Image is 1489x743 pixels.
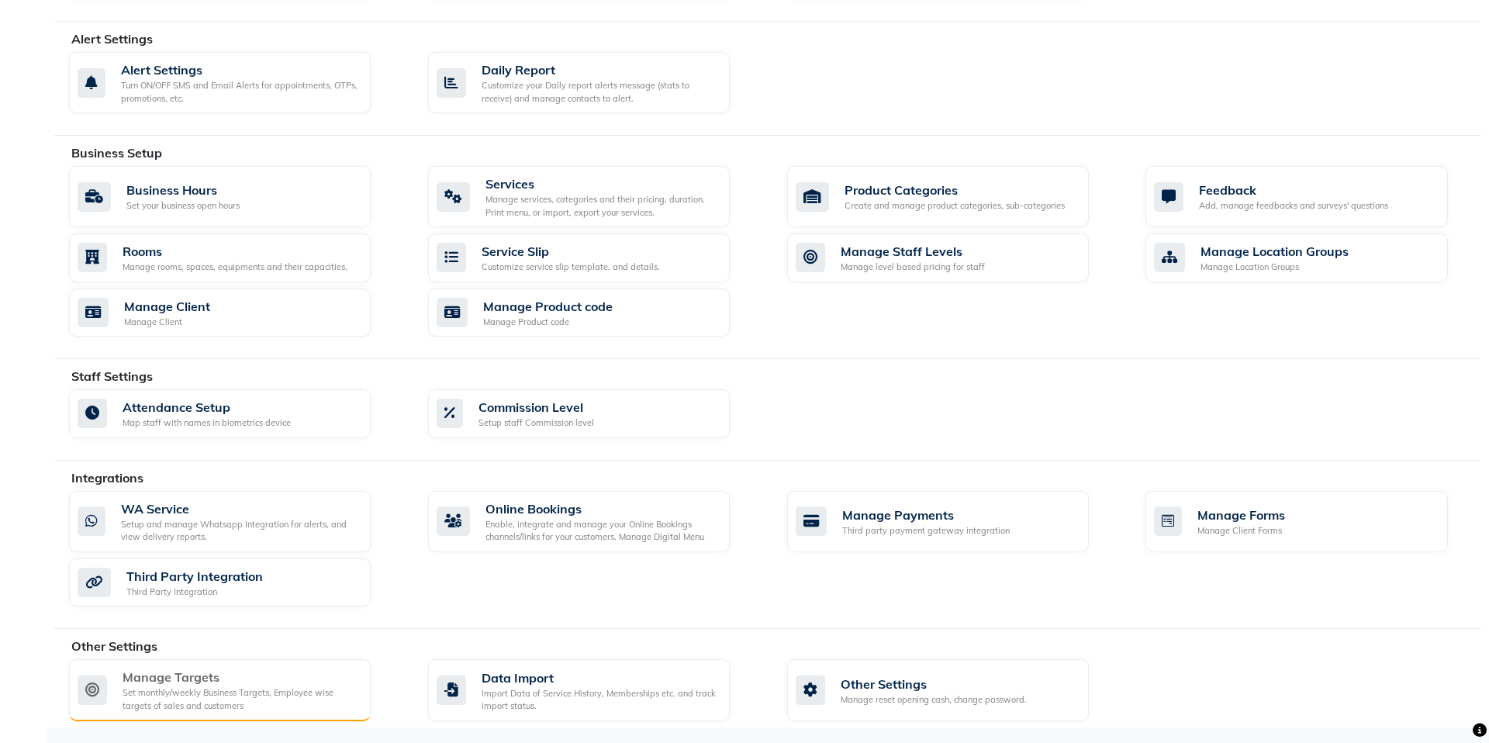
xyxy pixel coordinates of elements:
div: Alert Settings [121,60,358,79]
div: Manage Client [124,297,210,316]
div: Manage Product code [483,297,613,316]
div: Attendance Setup [123,398,291,416]
a: Product CategoriesCreate and manage product categories, sub-categories [787,166,1123,227]
div: Other Settings [841,675,1027,693]
div: Set your business open hours [126,199,240,213]
div: Third party payment gateway integration [842,524,1010,537]
a: Attendance SetupMap staff with names in biometrics device [69,389,405,438]
a: FeedbackAdd, manage feedbacks and surveys' questions [1145,166,1481,227]
div: Manage services, categories and their pricing, duration. Print menu, or import, export your servi... [485,193,717,219]
div: Manage Product code [483,316,613,329]
div: Manage Location Groups [1201,242,1349,261]
div: Map staff with names in biometrics device [123,416,291,430]
a: Data ImportImport Data of Service History, Memberships etc. and track import status. [428,659,764,721]
div: Third Party Integration [126,586,263,599]
div: Manage Forms [1197,506,1285,524]
a: Service SlipCustomize service slip template, and details. [428,233,764,282]
div: Business Hours [126,181,240,199]
a: Business HoursSet your business open hours [69,166,405,227]
a: ServicesManage services, categories and their pricing, duration. Print menu, or import, export yo... [428,166,764,227]
div: Rooms [123,242,347,261]
div: Create and manage product categories, sub-categories [845,199,1065,213]
div: Setup and manage Whatsapp Integration for alerts, and view delivery reports. [121,518,358,544]
div: Turn ON/OFF SMS and Email Alerts for appointments, OTPs, promotions, etc. [121,79,358,105]
a: Manage PaymentsThird party payment gateway integration [787,491,1123,552]
div: Third Party Integration [126,567,263,586]
div: Manage level based pricing for staff [841,261,985,274]
div: Service Slip [482,242,660,261]
div: WA Service [121,499,358,518]
a: Alert SettingsTurn ON/OFF SMS and Email Alerts for appointments, OTPs, promotions, etc. [69,52,405,113]
a: Commission LevelSetup staff Commission level [428,389,764,438]
div: Services [485,175,717,193]
div: Setup staff Commission level [478,416,594,430]
a: Online BookingsEnable, integrate and manage your Online Bookings channels/links for your customer... [428,491,764,552]
a: Manage Location GroupsManage Location Groups [1145,233,1481,282]
a: Third Party IntegrationThird Party Integration [69,558,405,607]
div: Product Categories [845,181,1065,199]
div: Daily Report [482,60,717,79]
div: Manage Targets [123,668,358,686]
a: Daily ReportCustomize your Daily report alerts message (stats to receive) and manage contacts to ... [428,52,764,113]
a: Manage ClientManage Client [69,289,405,337]
a: Other SettingsManage reset opening cash, change password. [787,659,1123,721]
a: RoomsManage rooms, spaces, equipments and their capacities. [69,233,405,282]
div: Customize your Daily report alerts message (stats to receive) and manage contacts to alert. [482,79,717,105]
div: Commission Level [478,398,594,416]
div: Import Data of Service History, Memberships etc. and track import status. [482,687,717,713]
div: Manage Payments [842,506,1010,524]
div: Manage Staff Levels [841,242,985,261]
a: Manage FormsManage Client Forms [1145,491,1481,552]
div: Manage Client Forms [1197,524,1285,537]
a: Manage TargetsSet monthly/weekly Business Targets, Employee wise targets of sales and customers [69,659,405,721]
div: Customize service slip template, and details. [482,261,660,274]
a: WA ServiceSetup and manage Whatsapp Integration for alerts, and view delivery reports. [69,491,405,552]
a: Manage Staff LevelsManage level based pricing for staff [787,233,1123,282]
div: Set monthly/weekly Business Targets, Employee wise targets of sales and customers [123,686,358,712]
div: Manage Location Groups [1201,261,1349,274]
div: Manage rooms, spaces, equipments and their capacities. [123,261,347,274]
div: Enable, integrate and manage your Online Bookings channels/links for your customers. Manage Digit... [485,518,717,544]
div: Data Import [482,669,717,687]
div: Feedback [1199,181,1388,199]
div: Add, manage feedbacks and surveys' questions [1199,199,1388,213]
a: Manage Product codeManage Product code [428,289,764,337]
div: Manage reset opening cash, change password. [841,693,1027,707]
div: Online Bookings [485,499,717,518]
div: Manage Client [124,316,210,329]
